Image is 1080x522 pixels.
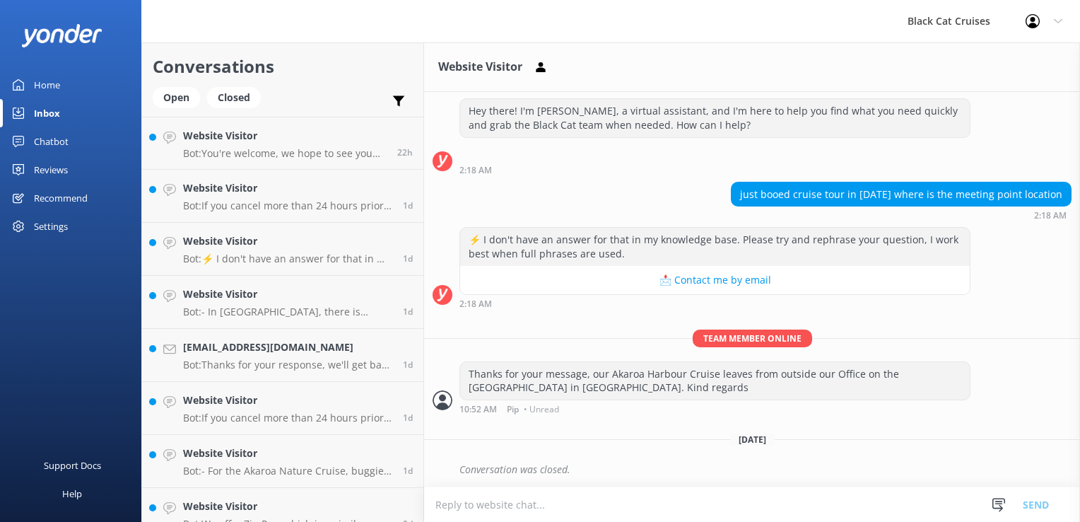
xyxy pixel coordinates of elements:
[732,182,1071,207] div: just booed cruise tour in [DATE] where is the meeting point location
[183,199,392,212] p: Bot: If you cancel more than 24 hours prior to your trip, we provide a full refund. If you cancel...
[142,170,423,223] a: Website VisitorBot:If you cancel more than 24 hours prior to your trip, we provide a full refund....
[44,451,101,480] div: Support Docs
[459,166,492,175] strong: 2:18 AM
[460,362,970,400] div: Thanks for your message, our Akaroa Harbour Cruise leaves from outside our Office on the [GEOGRAP...
[183,499,392,514] h4: Website Visitor
[459,405,497,414] strong: 10:52 AM
[183,147,387,160] p: Bot: You're welcome, we hope to see you soon.
[183,286,392,302] h4: Website Visitor
[507,405,519,414] span: Pip
[142,382,423,435] a: Website VisitorBot:If you cancel more than 24 hours prior to your trip, we provide a full refund....
[142,435,423,488] a: Website VisitorBot:- For the Akaroa Nature Cruise, buggies can be brought onboard, but space is l...
[183,128,387,144] h4: Website Visitor
[142,276,423,329] a: Website VisitorBot:- In [GEOGRAPHIC_DATA], there is overnight parking for campers as you drive in...
[153,87,200,108] div: Open
[183,359,392,371] p: Bot: Thanks for your response, we'll get back to you as soon as we can during opening hours.
[524,405,559,414] span: • Unread
[183,412,392,424] p: Bot: If you cancel more than 24 hours prior to your trip, we provide a full refund. If you cancel...
[459,404,970,414] div: Sep 15 2025 10:52am (UTC +12:00) Pacific/Auckland
[183,465,392,477] p: Bot: - For the Akaroa Nature Cruise, buggies can be brought onboard, but space is limited, so it'...
[34,184,88,212] div: Recommend
[34,71,60,99] div: Home
[207,89,268,105] a: Closed
[460,228,970,265] div: ⚡ I don't have an answer for that in my knowledge base. Please try and rephrase your question, I ...
[403,306,413,318] span: Sep 22 2025 10:18am (UTC +12:00) Pacific/Auckland
[183,253,392,265] p: Bot: ⚡ I don't have an answer for that in my knowledge base. Please try and rephrase your questio...
[1034,211,1067,220] strong: 2:18 AM
[433,458,1072,482] div: 2025-09-17T16:22:22.601
[730,434,775,446] span: [DATE]
[207,87,261,108] div: Closed
[459,298,970,308] div: Sep 15 2025 02:18am (UTC +12:00) Pacific/Auckland
[460,99,970,137] div: Hey there! I'm [PERSON_NAME], a virtual assistant, and I'm here to help you find what you need qu...
[459,458,1072,482] div: Conversation was closed.
[403,199,413,211] span: Sep 22 2025 12:45pm (UTC +12:00) Pacific/Auckland
[403,412,413,424] span: Sep 22 2025 06:59am (UTC +12:00) Pacific/Auckland
[34,99,60,127] div: Inbox
[693,330,812,347] span: Team member online
[183,233,392,249] h4: Website Visitor
[183,393,392,408] h4: Website Visitor
[183,340,392,355] h4: [EMAIL_ADDRESS][DOMAIN_NAME]
[142,117,423,170] a: Website VisitorBot:You're welcome, we hope to see you soon.22h
[459,300,492,308] strong: 2:18 AM
[438,58,522,76] h3: Website Visitor
[34,127,69,156] div: Chatbot
[460,266,970,294] button: 📩 Contact me by email
[403,465,413,477] span: Sep 21 2025 07:11pm (UTC +12:00) Pacific/Auckland
[62,480,82,508] div: Help
[403,253,413,265] span: Sep 22 2025 11:01am (UTC +12:00) Pacific/Auckland
[153,53,413,80] h2: Conversations
[403,359,413,371] span: Sep 22 2025 09:33am (UTC +12:00) Pacific/Auckland
[34,212,68,240] div: Settings
[142,329,423,382] a: [EMAIL_ADDRESS][DOMAIN_NAME]Bot:Thanks for your response, we'll get back to you as soon as we can...
[459,165,970,175] div: Sep 15 2025 02:18am (UTC +12:00) Pacific/Auckland
[731,210,1072,220] div: Sep 15 2025 02:18am (UTC +12:00) Pacific/Auckland
[183,180,392,196] h4: Website Visitor
[183,446,392,461] h4: Website Visitor
[21,24,102,47] img: yonder-white-logo.png
[34,156,68,184] div: Reviews
[153,89,207,105] a: Open
[397,146,413,158] span: Sep 22 2025 05:37pm (UTC +12:00) Pacific/Auckland
[142,223,423,276] a: Website VisitorBot:⚡ I don't have an answer for that in my knowledge base. Please try and rephras...
[183,306,392,318] p: Bot: - In [GEOGRAPHIC_DATA], there is overnight parking for campers as you drive into the townshi...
